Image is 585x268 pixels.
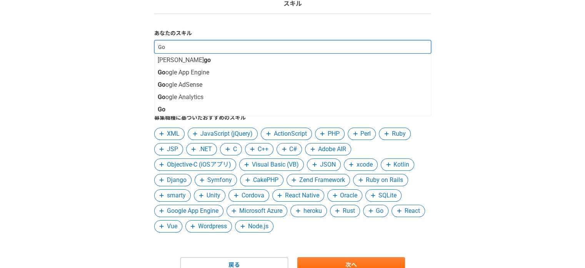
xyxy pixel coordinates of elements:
[207,191,220,200] span: Unity
[199,145,212,154] span: .NET
[289,145,297,154] span: C#
[258,145,268,154] span: C++
[155,91,431,103] li: ogle Analytics
[328,129,340,138] span: PHP
[167,175,187,185] span: Django
[248,222,268,231] span: Node.js
[253,175,278,185] span: CakePHP
[285,191,319,200] span: React Native
[155,79,431,91] li: ogle AdSense
[167,191,186,200] span: smarty
[158,81,165,88] strong: Go
[252,160,299,169] span: Visual Basic (VB)
[299,175,345,185] span: Zend Framework
[233,145,237,154] span: C
[239,206,282,216] span: Microsoft Azure
[242,191,264,200] span: Cordova
[378,191,397,200] span: SQLite
[366,175,403,185] span: Ruby on Rails
[320,160,336,169] span: JSON
[405,206,420,216] span: React
[198,222,227,231] span: Wordpress
[376,206,383,216] span: Go
[167,129,180,138] span: XML
[204,56,211,64] strong: go
[155,54,431,66] li: [PERSON_NAME]
[274,129,307,138] span: ActionScript
[200,129,253,138] span: JavaScript (jQuery)
[303,206,322,216] span: heroku
[167,206,218,216] span: Google App Engine
[158,69,165,76] strong: Go
[154,40,431,54] input: スキルを入力してください
[360,129,371,138] span: Perl
[158,93,165,101] strong: Go
[393,160,409,169] span: Kotlin
[155,66,431,79] li: ogle App Engine
[392,129,406,138] span: Ruby
[167,222,177,231] span: Vue
[340,191,357,200] span: Oracle
[207,175,232,185] span: Symfony
[167,145,178,154] span: JSP
[343,206,355,216] span: Rust
[158,106,165,113] strong: Go
[318,145,346,154] span: Adobe AIR
[154,114,431,122] label: 募集職種に基づいたおすすめのスキル
[167,160,231,169] span: Objective-C (iOSアプリ)
[154,29,431,37] label: あなたのスキル
[357,160,373,169] span: xcode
